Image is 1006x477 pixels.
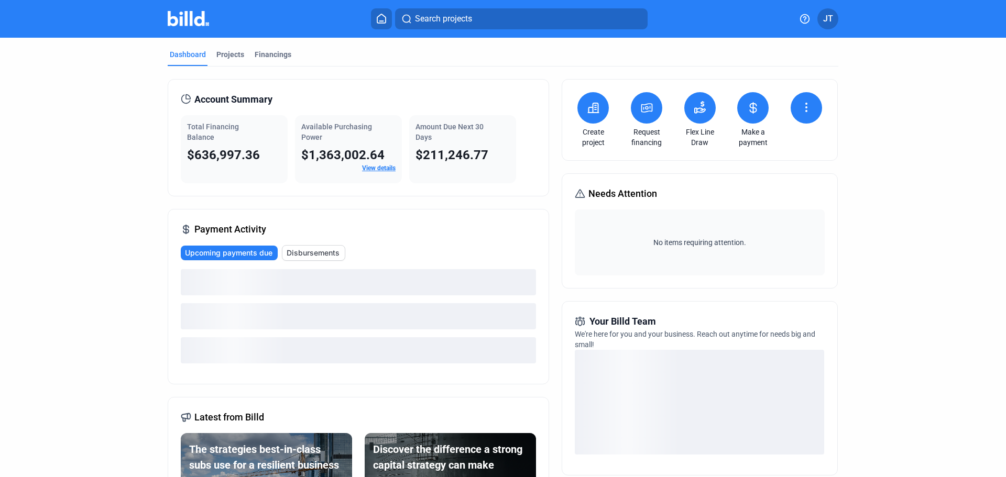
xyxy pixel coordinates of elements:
[628,127,665,148] a: Request financing
[194,410,264,425] span: Latest from Billd
[575,127,611,148] a: Create project
[575,350,824,454] div: loading
[168,11,209,26] img: Billd Company Logo
[194,222,266,237] span: Payment Activity
[181,269,536,295] div: loading
[301,123,372,141] span: Available Purchasing Power
[181,246,278,260] button: Upcoming payments due
[187,148,260,162] span: $636,997.36
[194,92,272,107] span: Account Summary
[255,49,291,60] div: Financings
[189,441,344,473] div: The strategies best-in-class subs use for a resilient business
[415,13,472,25] span: Search projects
[287,248,340,258] span: Disbursements
[301,148,385,162] span: $1,363,002.64
[735,127,771,148] a: Make a payment
[575,330,815,349] span: We're here for you and your business. Reach out anytime for needs big and small!
[170,49,206,60] div: Dashboard
[282,245,345,261] button: Disbursements
[589,314,656,329] span: Your Billd Team
[373,441,528,473] div: Discover the difference a strong capital strategy can make
[216,49,244,60] div: Projects
[181,337,536,363] div: loading
[415,148,488,162] span: $211,246.77
[415,123,484,141] span: Amount Due Next 30 Days
[362,164,396,172] a: View details
[579,237,820,248] span: No items requiring attention.
[187,123,239,141] span: Total Financing Balance
[181,303,536,329] div: loading
[395,8,648,29] button: Search projects
[817,8,838,29] button: JT
[185,248,272,258] span: Upcoming payments due
[823,13,833,25] span: JT
[682,127,718,148] a: Flex Line Draw
[588,186,657,201] span: Needs Attention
